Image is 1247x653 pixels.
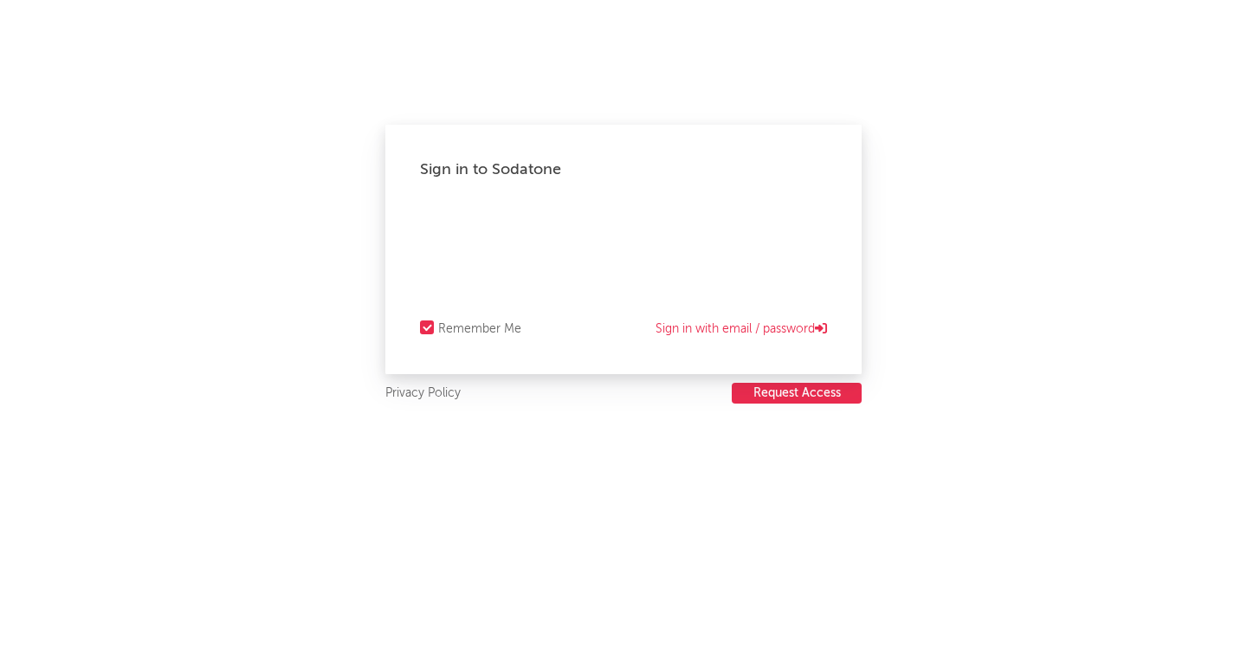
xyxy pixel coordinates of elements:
a: Request Access [732,383,862,404]
div: Sign in to Sodatone [420,159,827,180]
div: Remember Me [438,319,521,339]
button: Request Access [732,383,862,404]
a: Sign in with email / password [656,319,827,339]
a: Privacy Policy [385,383,461,404]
